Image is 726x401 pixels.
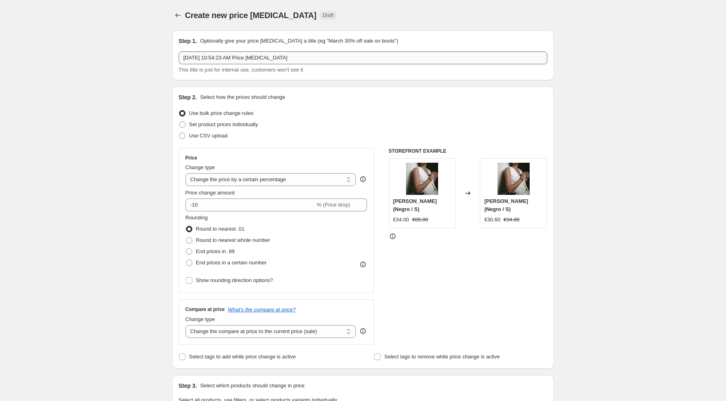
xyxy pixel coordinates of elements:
span: Show rounding direction options? [196,277,273,283]
strike: €85.00 [412,216,428,224]
h2: Step 1. [179,37,197,45]
span: Change type [186,316,215,322]
span: Draft [323,12,333,18]
h3: Compare at price [186,306,225,313]
span: Change type [186,164,215,170]
span: Select tags to add while price change is active [189,354,296,360]
span: End prices in a certain number [196,260,267,266]
span: Round to nearest .01 [196,226,245,232]
span: [PERSON_NAME] (Negro / S) [484,198,528,212]
input: 30% off holiday sale [179,51,547,64]
span: Create new price [MEDICAL_DATA] [185,11,317,20]
div: €34.00 [393,216,409,224]
span: End prices in .99 [196,248,235,254]
button: What's the compare at price? [228,307,296,313]
span: [PERSON_NAME] (Negro / S) [393,198,437,212]
h2: Step 3. [179,382,197,390]
span: Rounding [186,215,208,221]
h6: STOREFRONT EXAMPLE [389,148,547,154]
button: Price change jobs [172,10,184,21]
img: Akala9-2-2337357_80x.jpg [498,163,530,195]
p: Select which products should change in price [200,382,304,390]
span: Use CSV upload [189,133,228,139]
p: Select how the prices should change [200,93,285,101]
div: help [359,327,367,335]
h3: Price [186,155,197,161]
span: Set product prices individually [189,121,258,127]
strike: €34.00 [504,216,520,224]
span: Price change amount [186,190,235,196]
img: Akala9-2-2337357_80x.jpg [406,163,438,195]
span: Use bulk price change rules [189,110,253,116]
h2: Step 2. [179,93,197,101]
input: -15 [186,198,315,211]
div: help [359,175,367,183]
span: % (Price drop) [317,202,350,208]
span: Round to nearest whole number [196,237,270,243]
span: Select tags to remove while price change is active [384,354,500,360]
div: €30.60 [484,216,500,224]
p: Optionally give your price [MEDICAL_DATA] a title (eg "March 30% off sale on boots") [200,37,398,45]
span: This title is just for internal use, customers won't see it [179,67,303,73]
